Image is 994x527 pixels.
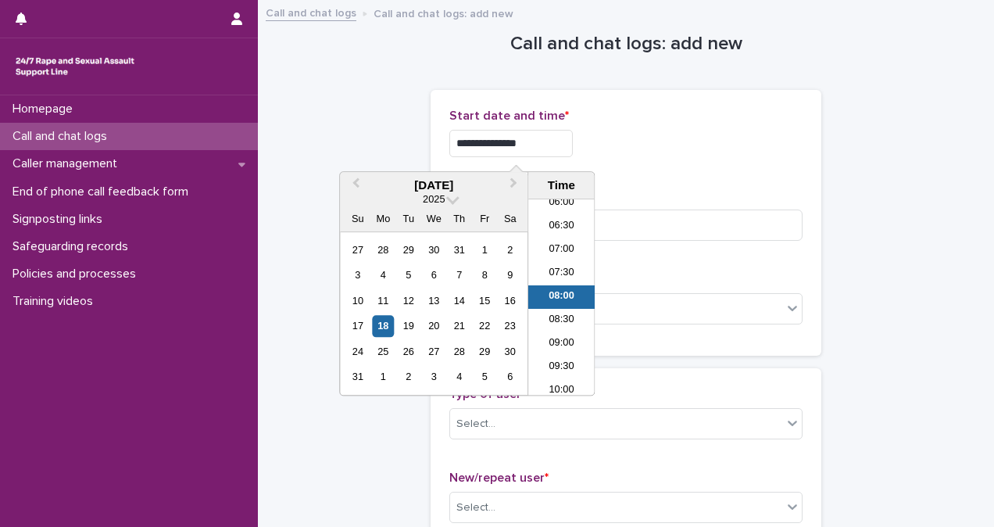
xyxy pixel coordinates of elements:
div: month 2025-08 [345,238,523,390]
div: Th [449,208,470,229]
div: Choose Tuesday, August 26th, 2025 [398,341,419,362]
div: Choose Thursday, July 31st, 2025 [449,239,470,260]
div: Choose Friday, August 29th, 2025 [474,341,495,362]
div: Choose Sunday, July 27th, 2025 [347,239,368,260]
li: 10:00 [528,379,595,403]
li: 07:00 [528,238,595,262]
span: Type of user [449,388,525,400]
div: Select... [456,500,495,516]
div: Choose Friday, August 22nd, 2025 [474,316,495,337]
li: 07:30 [528,262,595,285]
button: Previous Month [341,174,366,199]
p: End of phone call feedback form [6,185,201,199]
div: Choose Thursday, August 28th, 2025 [449,341,470,362]
div: Choose Friday, August 1st, 2025 [474,239,495,260]
div: Choose Saturday, August 30th, 2025 [499,341,520,362]
div: Choose Saturday, August 23rd, 2025 [499,316,520,337]
div: Choose Monday, August 18th, 2025 [373,316,394,337]
p: Call and chat logs: add new [374,4,513,21]
div: Choose Tuesday, July 29th, 2025 [398,239,419,260]
span: 2025 [423,193,445,205]
div: Choose Sunday, August 17th, 2025 [347,316,368,337]
span: Start date and time [449,109,569,122]
div: Choose Saturday, August 16th, 2025 [499,290,520,311]
div: Choose Thursday, August 7th, 2025 [449,265,470,286]
div: Choose Friday, September 5th, 2025 [474,367,495,388]
div: Choose Saturday, August 2nd, 2025 [499,239,520,260]
div: Choose Friday, August 8th, 2025 [474,265,495,286]
div: Choose Tuesday, September 2nd, 2025 [398,367,419,388]
div: Choose Sunday, August 10th, 2025 [347,290,368,311]
li: 06:30 [528,215,595,238]
p: Safeguarding records [6,239,141,254]
div: Choose Monday, September 1st, 2025 [373,367,394,388]
div: Choose Sunday, August 24th, 2025 [347,341,368,362]
p: Caller management [6,156,130,171]
li: 08:30 [528,309,595,332]
div: Choose Saturday, August 9th, 2025 [499,265,520,286]
p: Training videos [6,294,105,309]
div: Choose Friday, August 15th, 2025 [474,290,495,311]
div: Tu [398,208,419,229]
p: Homepage [6,102,85,117]
p: Policies and processes [6,267,148,281]
li: 09:30 [528,356,595,379]
div: Su [347,208,368,229]
div: Choose Wednesday, August 6th, 2025 [424,265,445,286]
div: Choose Thursday, August 14th, 2025 [449,290,470,311]
div: Choose Tuesday, August 12th, 2025 [398,290,419,311]
div: Choose Tuesday, August 5th, 2025 [398,265,419,286]
div: Mo [373,208,394,229]
div: Choose Monday, August 4th, 2025 [373,265,394,286]
li: 08:00 [528,285,595,309]
li: 09:00 [528,332,595,356]
div: Choose Thursday, August 21st, 2025 [449,316,470,337]
li: 06:00 [528,192,595,215]
p: Call and chat logs [6,129,120,144]
div: We [424,208,445,229]
div: Choose Thursday, September 4th, 2025 [449,367,470,388]
div: Choose Monday, August 11th, 2025 [373,290,394,311]
div: Select... [456,416,495,432]
div: Choose Wednesday, September 3rd, 2025 [424,367,445,388]
div: Fr [474,208,495,229]
button: Next Month [502,174,527,199]
div: Choose Wednesday, August 27th, 2025 [424,341,445,362]
div: Choose Wednesday, August 13th, 2025 [424,290,445,311]
div: Choose Sunday, August 3rd, 2025 [347,265,368,286]
div: Choose Saturday, September 6th, 2025 [499,367,520,388]
div: Time [532,178,590,192]
div: Choose Wednesday, July 30th, 2025 [424,239,445,260]
p: Signposting links [6,212,115,227]
img: rhQMoQhaT3yELyF149Cw [13,51,138,82]
div: Choose Wednesday, August 20th, 2025 [424,316,445,337]
div: [DATE] [340,178,527,192]
span: New/repeat user [449,471,549,484]
div: Choose Monday, August 25th, 2025 [373,341,394,362]
a: Call and chat logs [266,3,356,21]
h1: Call and chat logs: add new [431,33,821,56]
div: Choose Monday, July 28th, 2025 [373,239,394,260]
div: Choose Tuesday, August 19th, 2025 [398,316,419,337]
div: Choose Sunday, August 31st, 2025 [347,367,368,388]
div: Sa [499,208,520,229]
